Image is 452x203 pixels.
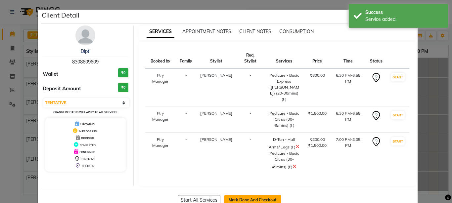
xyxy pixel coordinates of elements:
[264,48,304,68] th: Services
[196,48,236,68] th: Stylist
[200,137,232,142] span: [PERSON_NAME]
[331,48,366,68] th: Time
[79,150,95,154] span: CONFIRMED
[182,28,231,34] span: APPOINTMENT NOTES
[118,68,128,78] h3: ₹0
[366,48,386,68] th: Status
[118,83,128,92] h3: ₹0
[239,28,271,34] span: CLIENT NOTES
[81,157,95,161] span: TENTATIVE
[308,142,327,148] div: ₹1,500.00
[43,85,81,93] span: Deposit Amount
[79,130,97,133] span: IN PROGRESS
[82,164,94,168] span: CHECK-IN
[81,48,90,54] a: Dipti
[200,111,232,116] span: [PERSON_NAME]
[268,72,300,102] div: Pedicure - Basic Express ([PERSON_NAME]) (20-30mins) (F)
[200,73,232,78] span: [PERSON_NAME]
[236,68,264,106] td: -
[268,150,300,170] div: Pedicure - Basic Citrus (30-45mins) (F)
[80,123,95,126] span: UPCOMING
[391,137,405,145] button: START
[331,133,366,175] td: 7:00 PM-8:05 PM
[176,133,196,175] td: -
[391,111,405,119] button: START
[236,48,264,68] th: Req. Stylist
[331,68,366,106] td: 6:30 PM-6:55 PM
[42,10,79,20] h5: Client Detail
[365,16,443,23] div: Service added.
[145,133,176,175] td: Ftry Manager
[268,110,300,128] div: Pedicure - Basic Citrus (30-45mins) (F)
[145,68,176,106] td: Ftry Manager
[304,48,331,68] th: Price
[365,9,443,16] div: Success
[72,59,99,65] span: 8308609609
[176,68,196,106] td: -
[53,110,118,114] small: Change in status will apply to all services.
[80,143,96,147] span: COMPLETED
[308,110,327,116] div: ₹1,500.00
[236,133,264,175] td: -
[391,73,405,81] button: START
[308,72,327,78] div: ₹800.00
[145,106,176,133] td: Ftry Manager
[43,70,58,78] span: Wallet
[176,48,196,68] th: Family
[81,137,94,140] span: DROPPED
[279,28,314,34] span: CONSUMPTION
[268,137,300,150] div: D-Tan - Half Arms/ Legs (F)
[176,106,196,133] td: -
[331,106,366,133] td: 6:30 PM-6:55 PM
[147,26,174,38] span: SERVICES
[75,25,95,45] img: avatar
[236,106,264,133] td: -
[145,48,176,68] th: Booked by
[308,137,327,142] div: ₹800.00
